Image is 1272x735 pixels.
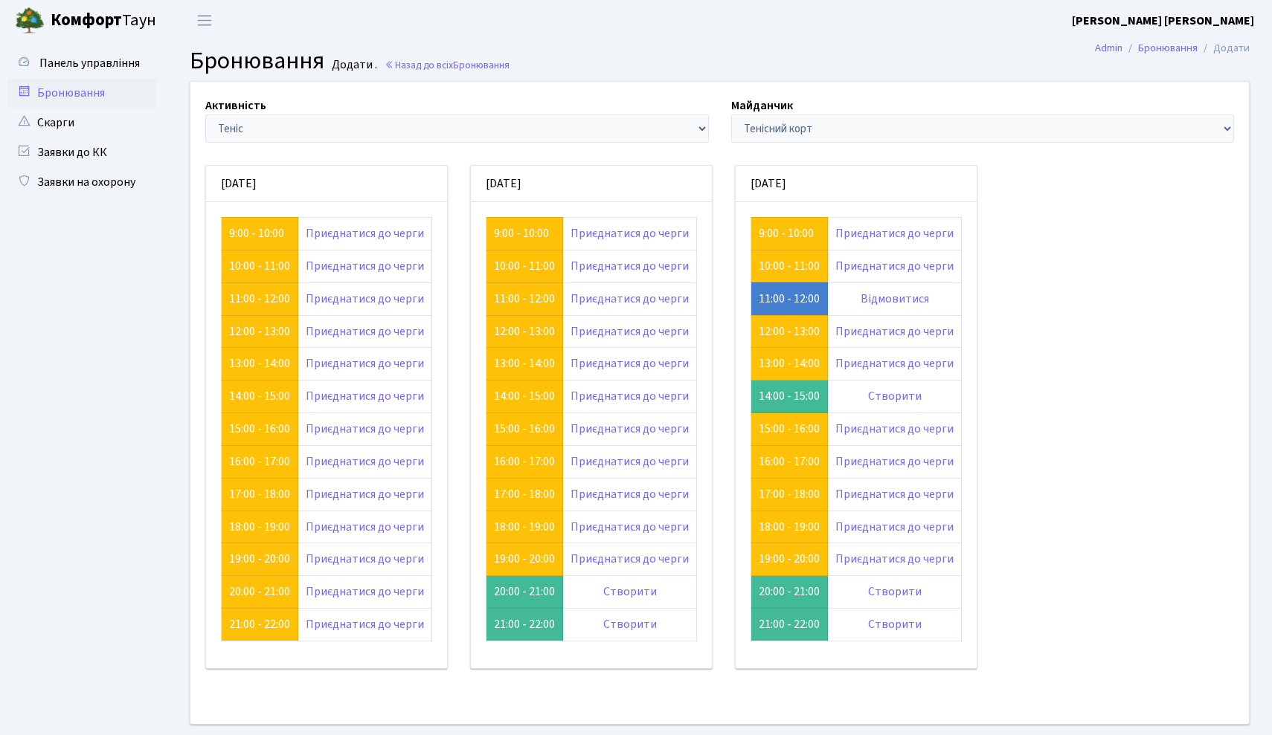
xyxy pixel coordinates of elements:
[571,291,689,307] a: Приєднатися до черги
[229,616,290,632] a: 21:00 - 22:00
[229,225,284,242] a: 9:00 - 10:00
[571,258,689,274] a: Приєднатися до черги
[751,609,828,641] td: 21:00 - 22:00
[731,97,793,114] label: Майданчик
[494,355,555,372] a: 13:00 - 14:00
[494,225,549,242] a: 9:00 - 10:00
[7,108,156,137] a: Скарги
[571,225,689,242] a: Приєднатися до черги
[7,167,156,197] a: Заявки на охорону
[494,388,555,404] a: 14:00 - 15:00
[759,355,820,372] a: 13:00 - 14:00
[494,453,555,470] a: 16:00 - 17:00
[835,551,954,567] a: Приєднатися до черги
[759,258,820,274] a: 10:00 - 11:00
[306,421,424,437] a: Приєднатися до черги
[39,55,140,71] span: Панель управління
[306,323,424,340] a: Приєднатися до черги
[1072,13,1254,29] b: [PERSON_NAME] [PERSON_NAME]
[229,291,290,307] a: 11:00 - 12:00
[494,291,555,307] a: 11:00 - 12:00
[571,551,689,567] a: Приєднатися до черги
[571,323,689,340] a: Приєднатися до черги
[1095,40,1122,56] a: Admin
[51,8,122,32] b: Комфорт
[571,388,689,404] a: Приєднатися до черги
[306,225,424,242] a: Приєднатися до черги
[306,551,424,567] a: Приєднатися до черги
[51,8,156,33] span: Таун
[759,421,820,437] a: 15:00 - 16:00
[306,453,424,470] a: Приєднатися до черги
[494,421,555,437] a: 15:00 - 16:00
[759,225,814,242] a: 9:00 - 10:00
[494,258,555,274] a: 10:00 - 11:00
[229,421,290,437] a: 15:00 - 16:00
[835,258,954,274] a: Приєднатися до черги
[1138,40,1198,56] a: Бронювання
[229,258,290,274] a: 10:00 - 11:00
[306,355,424,372] a: Приєднатися до черги
[759,291,820,307] a: 11:00 - 12:00
[571,355,689,372] a: Приєднатися до черги
[229,551,290,567] a: 19:00 - 20:00
[306,616,424,632] a: Приєднатися до черги
[229,519,290,535] a: 18:00 - 19:00
[7,48,156,78] a: Панель управління
[759,486,820,502] a: 17:00 - 18:00
[494,486,555,502] a: 17:00 - 18:00
[759,323,820,340] a: 12:00 - 13:00
[835,486,954,502] a: Приєднатися до черги
[229,388,290,404] a: 14:00 - 15:00
[306,388,424,404] a: Приєднатися до черги
[736,166,977,202] div: [DATE]
[186,8,223,33] button: Переключити навігацію
[7,78,156,108] a: Бронювання
[1198,40,1250,56] li: Додати
[571,519,689,535] a: Приєднатися до черги
[15,6,45,36] img: logo.png
[229,355,290,372] a: 13:00 - 14:00
[229,486,290,502] a: 17:00 - 18:00
[751,381,828,413] td: 14:00 - 15:00
[835,225,954,242] a: Приєднатися до черги
[486,609,563,641] td: 21:00 - 22:00
[861,291,929,307] a: Відмовитися
[603,583,657,600] a: Створити
[571,486,689,502] a: Приєднатися до черги
[759,453,820,470] a: 16:00 - 17:00
[471,166,712,202] div: [DATE]
[835,519,954,535] a: Приєднатися до черги
[494,519,555,535] a: 18:00 - 19:00
[494,551,555,567] a: 19:00 - 20:00
[486,576,563,609] td: 20:00 - 21:00
[835,453,954,470] a: Приєднатися до черги
[229,323,290,340] a: 12:00 - 13:00
[835,355,954,372] a: Приєднатися до черги
[1072,12,1254,30] a: [PERSON_NAME] [PERSON_NAME]
[603,616,657,632] a: Створити
[494,323,555,340] a: 12:00 - 13:00
[306,486,424,502] a: Приєднатися до черги
[868,583,922,600] a: Створити
[306,583,424,600] a: Приєднатися до черги
[229,453,290,470] a: 16:00 - 17:00
[868,616,922,632] a: Створити
[306,519,424,535] a: Приєднатися до черги
[7,137,156,167] a: Заявки до КК
[751,576,828,609] td: 20:00 - 21:00
[571,421,689,437] a: Приєднатися до черги
[835,421,954,437] a: Приєднатися до черги
[571,453,689,470] a: Приєднатися до черги
[385,58,510,72] a: Назад до всіхБронювання
[306,291,424,307] a: Приєднатися до черги
[759,519,820,535] a: 18:00 - 19:00
[1073,33,1272,64] nav: breadcrumb
[329,58,377,72] small: Додати .
[835,323,954,340] a: Приєднатися до черги
[229,583,290,600] a: 20:00 - 21:00
[205,97,266,114] label: Активність
[759,551,820,567] a: 19:00 - 20:00
[306,258,424,274] a: Приєднатися до черги
[206,166,447,202] div: [DATE]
